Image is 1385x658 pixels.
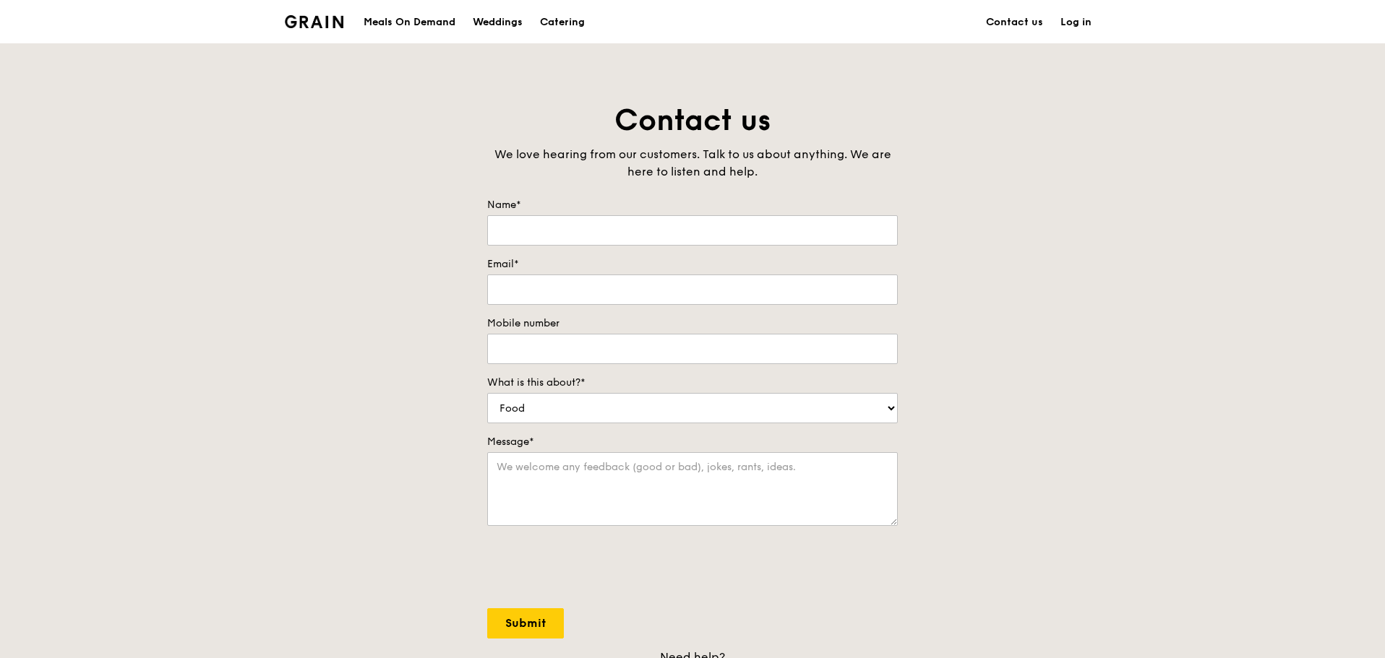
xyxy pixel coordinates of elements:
[487,257,898,272] label: Email*
[364,1,455,44] div: Meals On Demand
[487,101,898,140] h1: Contact us
[531,1,593,44] a: Catering
[487,316,898,331] label: Mobile number
[473,1,523,44] div: Weddings
[487,146,898,181] div: We love hearing from our customers. Talk to us about anything. We are here to listen and help.
[977,1,1052,44] a: Contact us
[464,1,531,44] a: Weddings
[487,608,564,638] input: Submit
[487,198,898,212] label: Name*
[487,540,707,597] iframe: reCAPTCHA
[487,435,898,449] label: Message*
[540,1,585,44] div: Catering
[285,15,343,28] img: Grain
[487,376,898,390] label: What is this about?*
[1052,1,1100,44] a: Log in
